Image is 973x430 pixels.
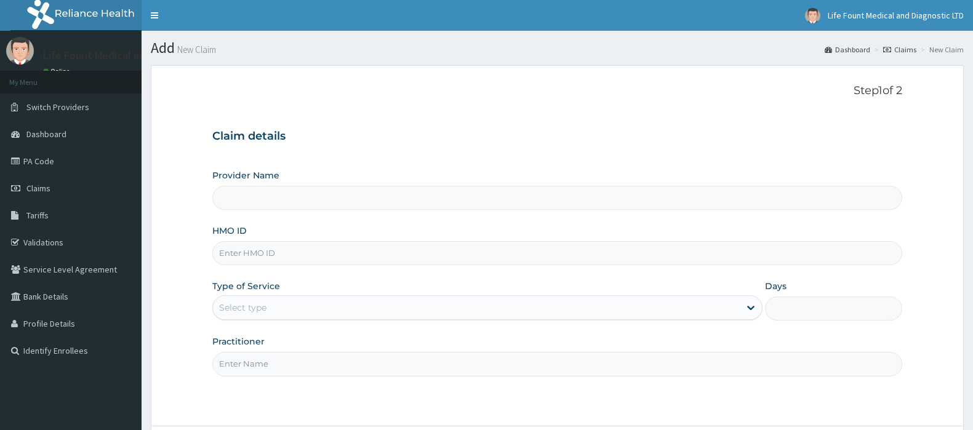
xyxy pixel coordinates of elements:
[26,210,49,221] span: Tariffs
[805,8,820,23] img: User Image
[212,84,902,98] p: Step 1 of 2
[151,40,964,56] h1: Add
[26,129,66,140] span: Dashboard
[43,67,73,76] a: Online
[212,241,902,265] input: Enter HMO ID
[6,37,34,65] img: User Image
[212,169,279,181] label: Provider Name
[26,102,89,113] span: Switch Providers
[918,44,964,55] li: New Claim
[212,130,902,143] h3: Claim details
[26,183,50,194] span: Claims
[212,335,265,348] label: Practitioner
[43,50,225,61] p: Life Fount Medical and Diagnostic LTD
[212,225,247,237] label: HMO ID
[883,44,916,55] a: Claims
[212,280,280,292] label: Type of Service
[828,10,964,21] span: Life Fount Medical and Diagnostic LTD
[175,45,216,54] small: New Claim
[212,352,902,376] input: Enter Name
[825,44,870,55] a: Dashboard
[219,301,266,314] div: Select type
[765,280,787,292] label: Days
